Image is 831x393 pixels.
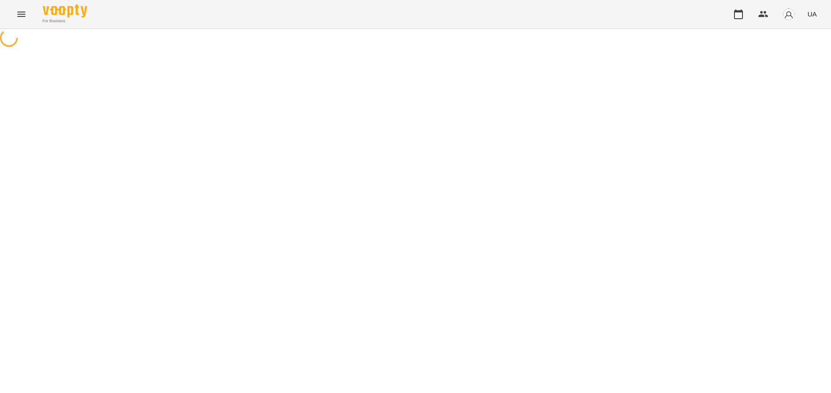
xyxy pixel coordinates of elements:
span: UA [807,9,817,19]
button: UA [804,6,820,22]
button: Menu [11,4,32,25]
img: avatar_s.png [783,8,795,20]
span: For Business [43,18,87,24]
img: Voopty Logo [43,4,87,17]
